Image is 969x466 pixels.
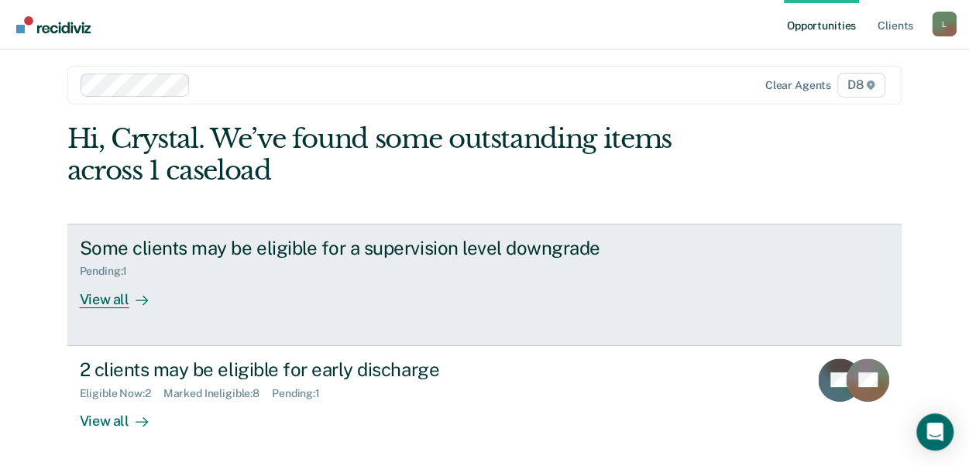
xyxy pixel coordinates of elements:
[163,387,272,400] div: Marked Ineligible : 8
[80,387,163,400] div: Eligible Now : 2
[80,399,167,430] div: View all
[80,265,140,278] div: Pending : 1
[932,12,957,36] button: Profile dropdown button
[837,73,886,98] span: D8
[765,79,831,92] div: Clear agents
[932,12,957,36] div: L
[80,237,624,259] div: Some clients may be eligible for a supervision level downgrade
[67,224,902,346] a: Some clients may be eligible for a supervision level downgradePending:1View all
[80,278,167,308] div: View all
[67,123,735,187] div: Hi, Crystal. We’ve found some outstanding items across 1 caseload
[916,413,954,451] div: Open Intercom Messenger
[80,358,624,381] div: 2 clients may be eligible for early discharge
[16,16,91,33] img: Recidiviz
[272,387,332,400] div: Pending : 1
